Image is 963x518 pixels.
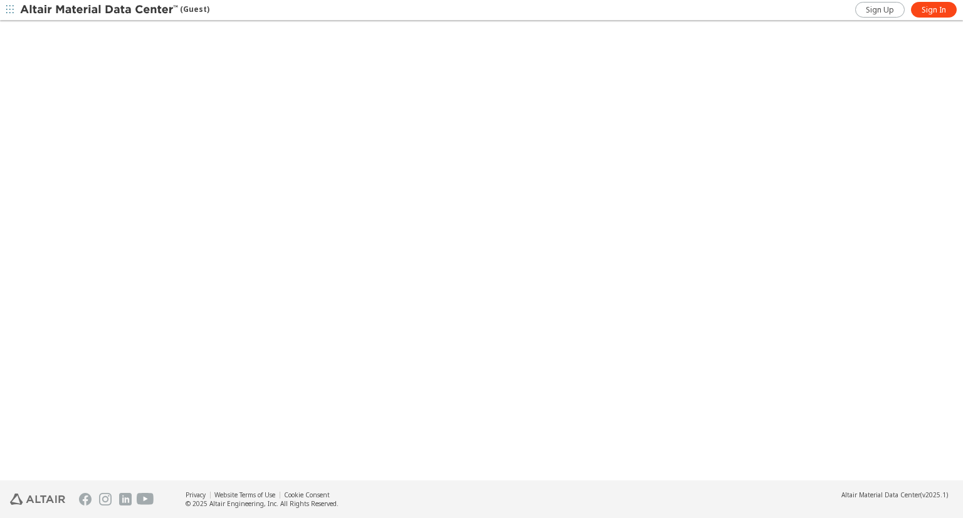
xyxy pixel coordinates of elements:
[186,490,206,499] a: Privacy
[855,2,905,18] a: Sign Up
[214,490,275,499] a: Website Terms of Use
[20,4,180,16] img: Altair Material Data Center
[20,4,209,16] div: (Guest)
[922,5,946,15] span: Sign In
[841,490,920,499] span: Altair Material Data Center
[841,490,948,499] div: (v2025.1)
[911,2,957,18] a: Sign In
[866,5,894,15] span: Sign Up
[284,490,330,499] a: Cookie Consent
[186,499,339,508] div: © 2025 Altair Engineering, Inc. All Rights Reserved.
[10,494,65,505] img: Altair Engineering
